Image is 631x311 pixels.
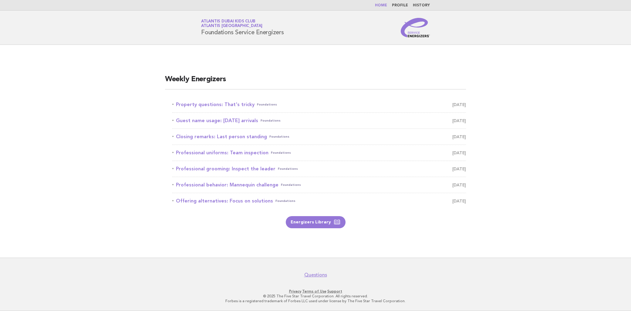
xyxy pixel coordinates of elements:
[278,165,298,173] span: Foundations
[172,132,466,141] a: Closing remarks: Last person standingFoundations [DATE]
[392,4,408,7] a: Profile
[375,4,387,7] a: Home
[289,289,301,293] a: Privacy
[130,299,501,303] p: Forbes is a registered trademark of Forbes LLC used under license by The Five Star Travel Corpora...
[201,24,262,28] span: Atlantis [GEOGRAPHIC_DATA]
[172,149,466,157] a: Professional uniforms: Team inspectionFoundations [DATE]
[201,19,262,28] a: Atlantis Dubai Kids ClubAtlantis [GEOGRAPHIC_DATA]
[286,216,346,228] a: Energizers Library
[172,165,466,173] a: Professional grooming: Inspect the leaderFoundations [DATE]
[172,181,466,189] a: Professional behavior: Mannequin challengeFoundations [DATE]
[452,116,466,125] span: [DATE]
[201,20,284,35] h1: Foundations Service Energizers
[281,181,301,189] span: Foundations
[304,272,327,278] a: Questions
[452,100,466,109] span: [DATE]
[271,149,291,157] span: Foundations
[302,289,326,293] a: Terms of Use
[401,18,430,37] img: Service Energizers
[269,132,289,141] span: Foundations
[172,116,466,125] a: Guest name usage: [DATE] arrivalsFoundations [DATE]
[130,289,501,294] p: · ·
[172,100,466,109] a: Property questions: That's trickyFoundations [DATE]
[257,100,277,109] span: Foundations
[413,4,430,7] a: History
[172,197,466,205] a: Offering alternatives: Focus on solutionsFoundations [DATE]
[165,75,466,89] h2: Weekly Energizers
[275,197,295,205] span: Foundations
[452,132,466,141] span: [DATE]
[452,181,466,189] span: [DATE]
[452,165,466,173] span: [DATE]
[130,294,501,299] p: © 2025 The Five Star Travel Corporation. All rights reserved.
[452,197,466,205] span: [DATE]
[452,149,466,157] span: [DATE]
[327,289,342,293] a: Support
[261,116,281,125] span: Foundations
